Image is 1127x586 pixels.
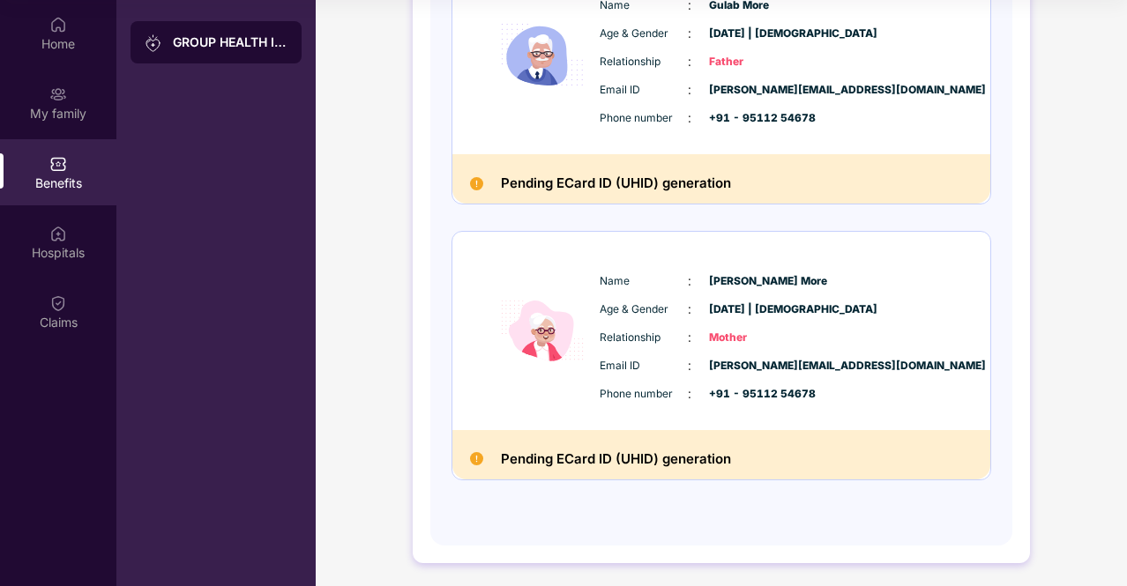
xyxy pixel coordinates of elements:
span: [DATE] | [DEMOGRAPHIC_DATA] [709,301,797,318]
img: svg+xml;base64,PHN2ZyBpZD0iSG9tZSIgeG1sbnM9Imh0dHA6Ly93d3cudzMub3JnLzIwMDAvc3ZnIiB3aWR0aD0iMjAiIG... [49,16,67,33]
img: svg+xml;base64,PHN2ZyBpZD0iSG9zcGl0YWxzIiB4bWxucz0iaHR0cDovL3d3dy53My5vcmcvMjAwMC9zdmciIHdpZHRoPS... [49,225,67,242]
span: : [688,108,691,128]
img: svg+xml;base64,PHN2ZyB3aWR0aD0iMjAiIGhlaWdodD0iMjAiIHZpZXdCb3g9IjAgMCAyMCAyMCIgZmlsbD0ibm9uZSIgeG... [49,85,67,103]
span: : [688,384,691,404]
span: Phone number [600,386,688,403]
span: Age & Gender [600,301,688,318]
span: : [688,271,691,291]
span: Mother [709,330,797,346]
span: : [688,356,691,375]
div: GROUP HEALTH INSURANCE [173,33,287,51]
span: Email ID [600,82,688,99]
span: : [688,328,691,347]
span: Name [600,273,688,290]
span: : [688,300,691,319]
span: Father [709,54,797,70]
h2: Pending ECard ID (UHID) generation [501,172,731,195]
span: [PERSON_NAME] More [709,273,797,290]
h2: Pending ECard ID (UHID) generation [501,448,731,471]
span: Phone number [600,110,688,127]
img: icon [489,258,595,404]
span: +91 - 95112 54678 [709,386,797,403]
img: svg+xml;base64,PHN2ZyBpZD0iQmVuZWZpdHMiIHhtbG5zPSJodHRwOi8vd3d3LnczLm9yZy8yMDAwL3N2ZyIgd2lkdGg9Ij... [49,155,67,173]
span: Email ID [600,358,688,375]
span: [PERSON_NAME][EMAIL_ADDRESS][DOMAIN_NAME] [709,358,797,375]
span: Age & Gender [600,26,688,42]
img: Pending [470,177,483,190]
span: : [688,24,691,43]
span: : [688,52,691,71]
img: Pending [470,452,483,465]
span: [PERSON_NAME][EMAIL_ADDRESS][DOMAIN_NAME] [709,82,797,99]
img: svg+xml;base64,PHN2ZyB3aWR0aD0iMjAiIGhlaWdodD0iMjAiIHZpZXdCb3g9IjAgMCAyMCAyMCIgZmlsbD0ibm9uZSIgeG... [145,34,162,52]
span: Relationship [600,330,688,346]
img: svg+xml;base64,PHN2ZyBpZD0iQ2xhaW0iIHhtbG5zPSJodHRwOi8vd3d3LnczLm9yZy8yMDAwL3N2ZyIgd2lkdGg9IjIwIi... [49,294,67,312]
span: +91 - 95112 54678 [709,110,797,127]
span: Relationship [600,54,688,70]
span: : [688,80,691,100]
span: [DATE] | [DEMOGRAPHIC_DATA] [709,26,797,42]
